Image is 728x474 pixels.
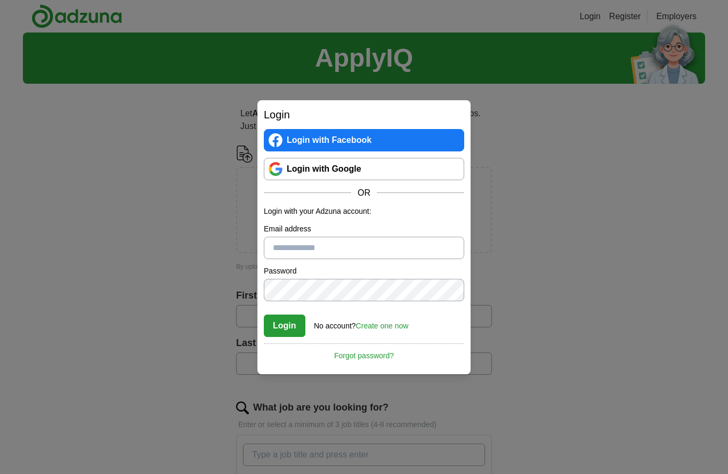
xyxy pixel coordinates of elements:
[351,187,377,199] span: OR
[264,223,464,235] label: Email address
[314,314,408,332] div: No account?
[264,158,464,180] a: Login with Google
[264,129,464,151] a: Login with Facebook
[264,107,464,123] h2: Login
[264,266,464,277] label: Password
[264,315,305,337] button: Login
[264,343,464,361] a: Forgot password?
[356,322,409,330] a: Create one now
[264,206,464,217] p: Login with your Adzuna account:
